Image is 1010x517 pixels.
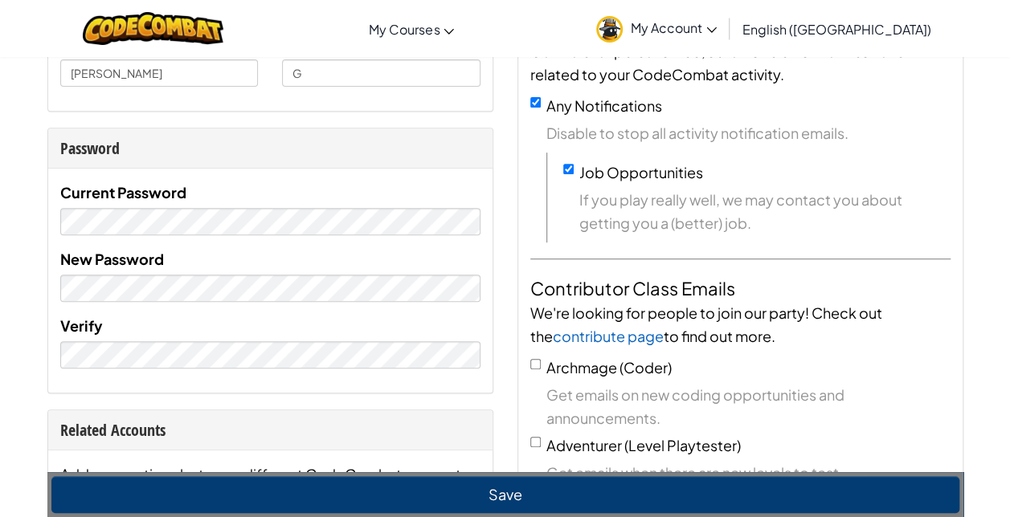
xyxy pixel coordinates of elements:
[664,327,775,345] span: to find out more.
[530,275,951,301] h4: Contributor Class Emails
[546,121,951,145] span: Disable to stop all activity notification emails.
[60,418,480,442] div: Related Accounts
[83,12,223,45] img: CodeCombat logo
[369,21,440,38] span: My Courses
[742,21,931,38] span: English ([GEOGRAPHIC_DATA])
[51,476,959,513] button: Save
[631,19,717,36] span: My Account
[596,16,623,43] img: avatar
[624,436,741,454] span: (Level Playtester)
[60,247,164,271] label: New Password
[553,327,664,345] a: contribute page
[546,383,951,429] span: Get emails on new coding opportunities and announcements.
[361,7,462,51] a: My Courses
[579,163,703,181] label: Job Opportunities
[546,436,622,454] span: Adventurer
[530,303,882,345] span: We're looking for people to join our party! Check out the
[619,358,672,377] span: (Coder)
[734,7,939,51] a: English ([GEOGRAPHIC_DATA])
[60,136,480,160] div: Password
[546,358,617,377] span: Archmage
[60,314,103,337] label: Verify
[60,181,186,204] label: Current Password
[546,461,951,484] span: Get emails when there are new levels to test.
[546,96,662,115] label: Any Notifications
[588,3,725,54] a: My Account
[579,188,951,234] span: If you play really well, we may contact you about getting you a (better) job.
